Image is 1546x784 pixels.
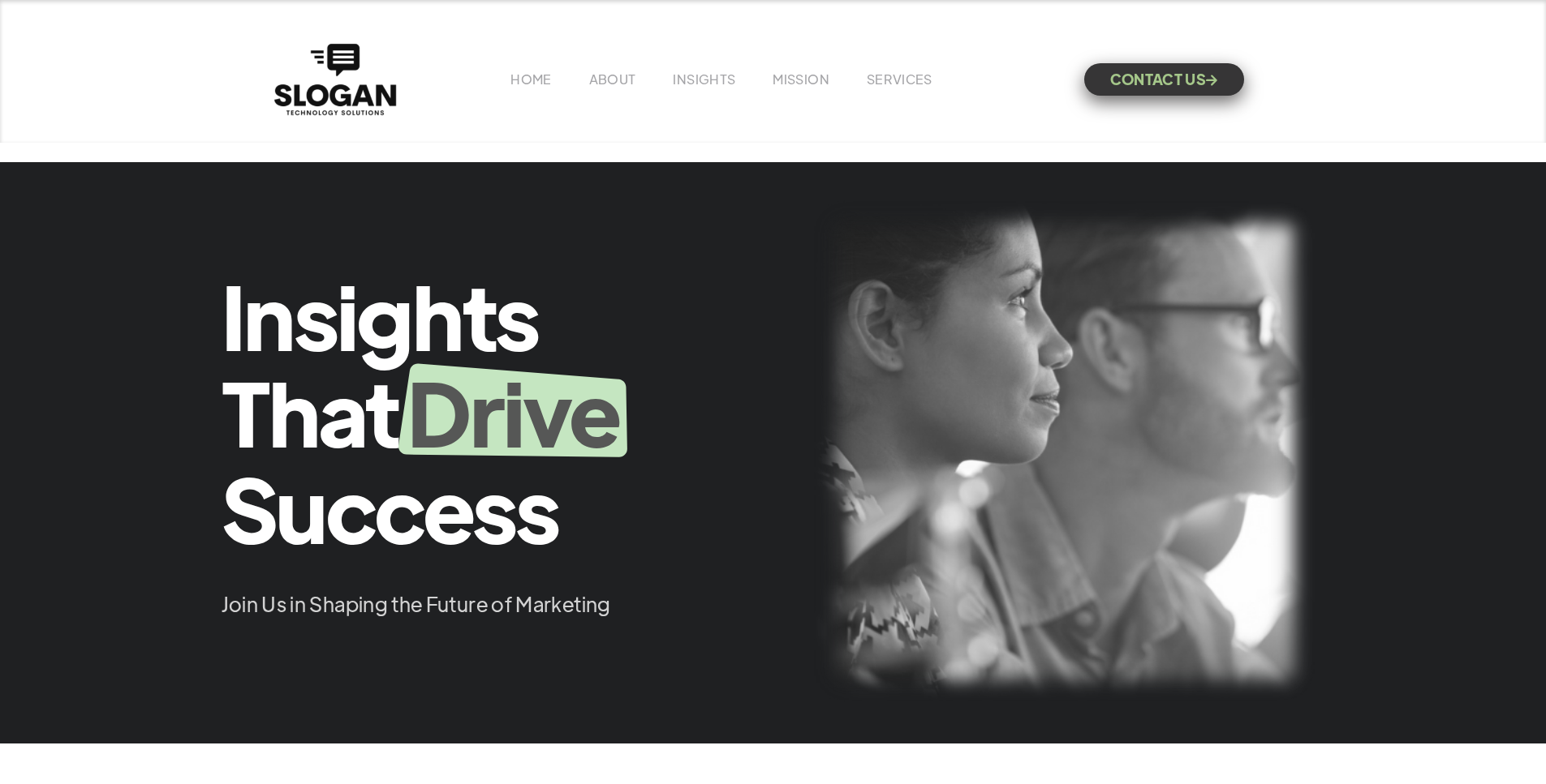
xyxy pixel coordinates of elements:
a: INSIGHTS [673,71,735,88]
a: CONTACT US [1084,63,1244,96]
span:  [1206,75,1217,85]
p: Join Us in Shaping the Future of Marketing [222,588,671,620]
a: HOME [510,71,551,88]
a: home [270,40,400,119]
a: SERVICES [867,71,932,88]
a: ABOUT [589,71,636,88]
span: Drive [398,358,627,463]
h3: Insights That Success [222,270,708,551]
a: MISSION [773,71,829,88]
